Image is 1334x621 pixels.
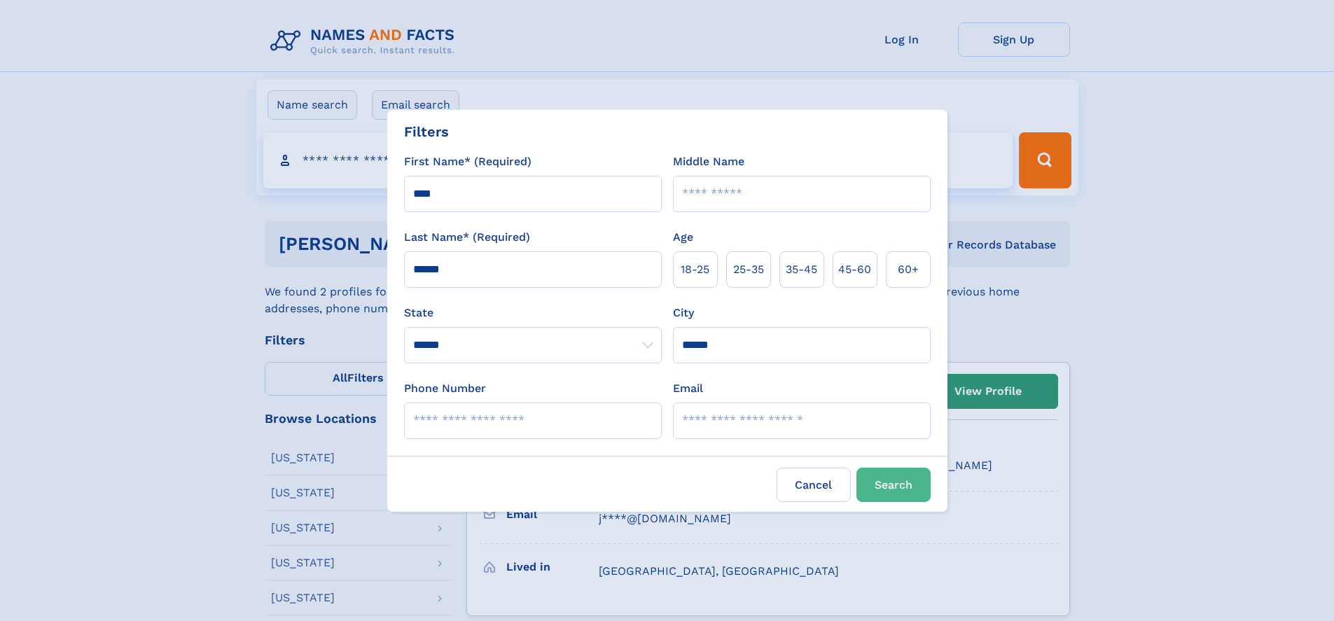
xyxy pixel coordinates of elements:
div: Filters [404,121,449,142]
button: Search [856,468,931,502]
span: 60+ [898,261,919,278]
label: Middle Name [673,153,744,170]
label: Cancel [777,468,851,502]
label: State [404,305,662,321]
label: Last Name* (Required) [404,229,530,246]
span: 35‑45 [786,261,817,278]
label: Phone Number [404,380,486,397]
label: Age [673,229,693,246]
label: First Name* (Required) [404,153,531,170]
label: Email [673,380,703,397]
span: 45‑60 [838,261,871,278]
span: 18‑25 [681,261,709,278]
label: City [673,305,694,321]
span: 25‑35 [733,261,764,278]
